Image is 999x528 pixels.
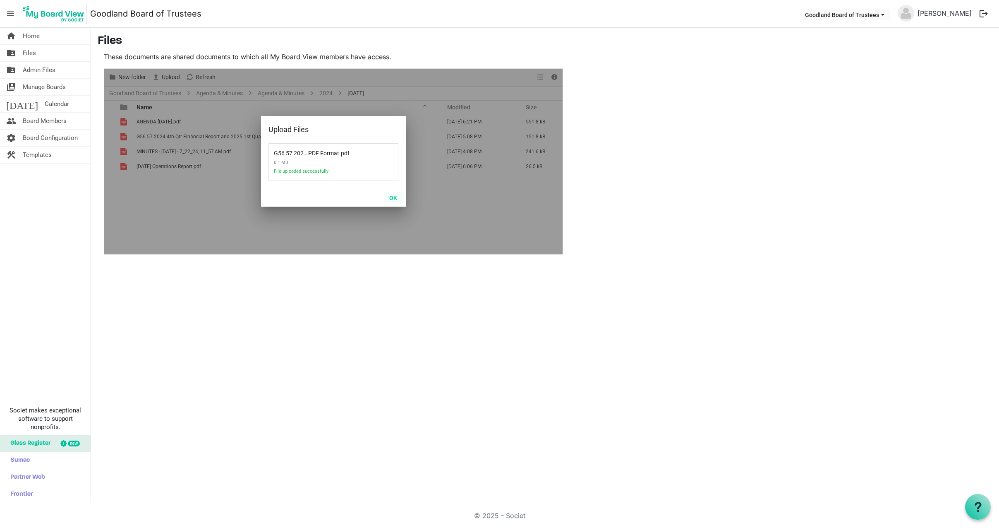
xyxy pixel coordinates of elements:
a: © 2025 - Societ [474,511,525,520]
span: Frontier [6,486,33,503]
span: 0.1 MB [274,157,361,169]
span: File uploaded successfully [274,169,361,179]
span: menu [2,6,18,22]
a: My Board View Logo [20,3,90,24]
span: home [6,28,16,44]
span: [DATE] [6,96,38,112]
h3: Files [98,34,992,48]
span: Board Members [23,113,67,129]
span: Home [23,28,40,44]
span: settings [6,130,16,146]
span: Manage Boards [23,79,66,95]
span: Board Configuration [23,130,78,146]
div: Upload Files [268,123,372,136]
span: folder_shared [6,45,16,61]
span: Files [23,45,36,61]
span: folder_shared [6,62,16,78]
span: Glass Register [6,435,50,452]
span: switch_account [6,79,16,95]
span: Partner Web [6,469,45,486]
button: logout [975,5,992,22]
span: G56 57 2024 4th Qtr Financial Report and 2025 1st Quarter Budget, PDF Format.pdf [274,145,339,157]
span: Templates [23,147,52,163]
span: people [6,113,16,129]
span: Sumac [6,452,30,469]
button: Goodland Board of Trustees dropdownbutton [800,9,890,20]
p: These documents are shared documents to which all My Board View members have access. [104,52,563,62]
div: new [68,441,80,446]
a: [PERSON_NAME] [914,5,975,22]
span: Admin Files [23,62,55,78]
span: Calendar [45,96,69,112]
span: construction [6,147,16,163]
img: no-profile-picture.svg [898,5,914,22]
a: Goodland Board of Trustees [90,5,201,22]
button: OK [384,192,402,203]
img: My Board View Logo [20,3,87,24]
span: Societ makes exceptional software to support nonprofits. [4,406,87,431]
